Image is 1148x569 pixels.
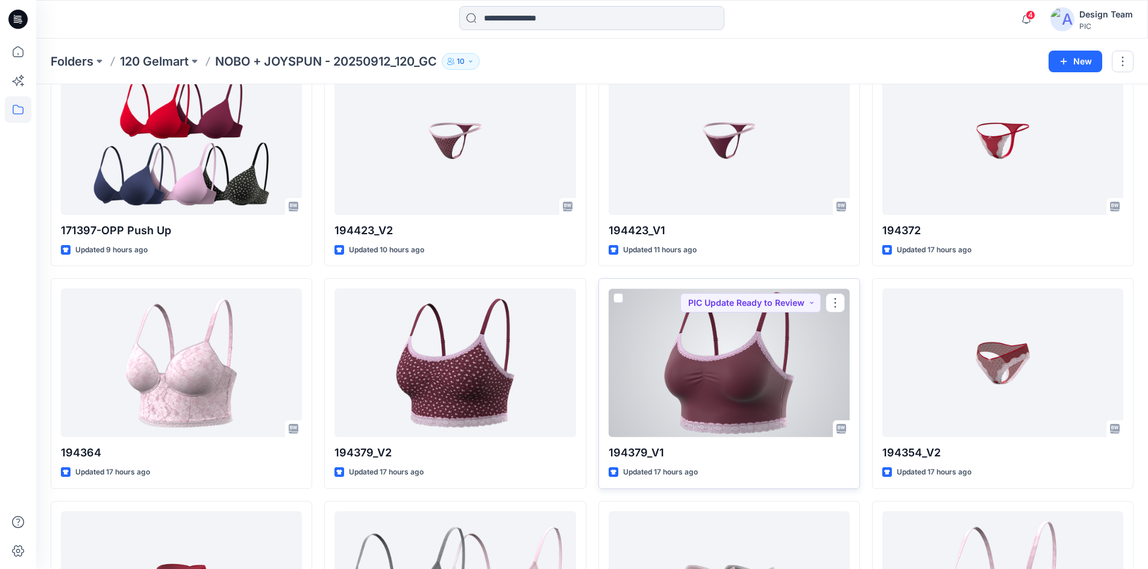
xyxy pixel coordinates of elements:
[349,244,424,257] p: Updated 10 hours ago
[1079,7,1133,22] div: Design Team
[457,55,465,68] p: 10
[897,244,971,257] p: Updated 17 hours ago
[349,466,424,479] p: Updated 17 hours ago
[1049,51,1102,72] button: New
[882,66,1123,215] a: 194372
[75,466,150,479] p: Updated 17 hours ago
[897,466,971,479] p: Updated 17 hours ago
[334,222,576,239] p: 194423_V2
[1026,10,1035,20] span: 4
[61,222,302,239] p: 171397-OPP Push Up
[334,288,576,437] a: 194379_V2
[882,222,1123,239] p: 194372
[609,288,850,437] a: 194379_V1
[882,288,1123,437] a: 194354_V2
[75,244,148,257] p: Updated 9 hours ago
[623,244,697,257] p: Updated 11 hours ago
[61,66,302,215] a: 171397-OPP Push Up
[1079,22,1133,31] div: PIC
[609,222,850,239] p: 194423_V1
[334,444,576,461] p: 194379_V2
[51,53,93,70] a: Folders
[623,466,698,479] p: Updated 17 hours ago
[215,53,437,70] p: NOBO + JOYSPUN - 20250912_120_GC
[1050,7,1074,31] img: avatar
[334,66,576,215] a: 194423_V2
[61,444,302,461] p: 194364
[609,66,850,215] a: 194423_V1
[120,53,189,70] a: 120 Gelmart
[882,444,1123,461] p: 194354_V2
[61,288,302,437] a: 194364
[609,444,850,461] p: 194379_V1
[442,53,480,70] button: 10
